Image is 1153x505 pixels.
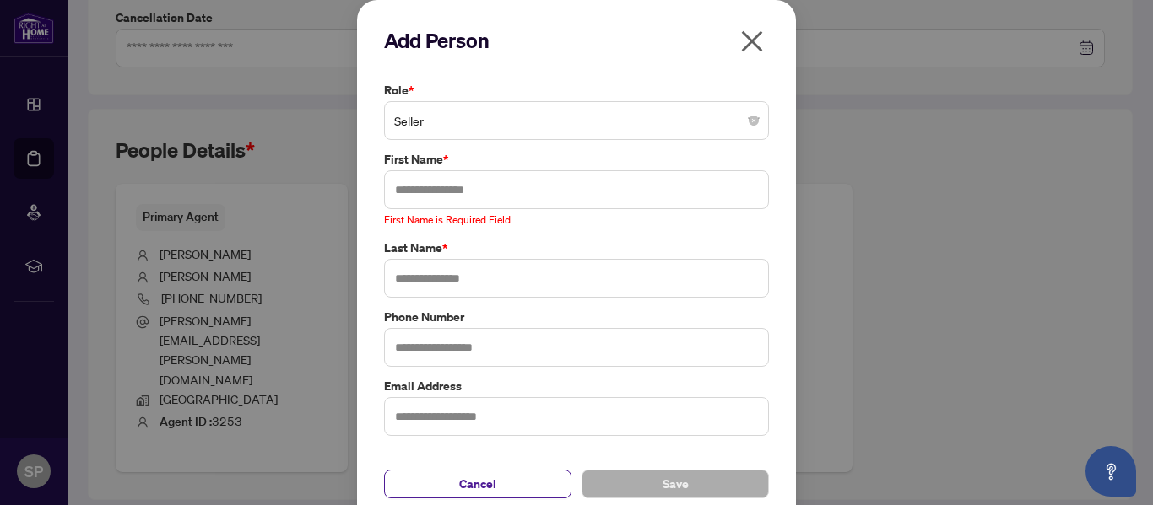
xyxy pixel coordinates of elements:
span: Cancel [459,470,496,497]
span: close [739,28,766,55]
button: Save [582,470,769,498]
span: Seller [394,105,759,137]
h2: Add Person [384,27,769,54]
label: Role [384,81,769,99]
label: Last Name [384,239,769,257]
button: Open asap [1085,446,1136,497]
button: Cancel [384,470,571,498]
span: close-circle [749,116,759,126]
label: Phone Number [384,308,769,326]
label: First Name [384,150,769,169]
label: Email Address [384,377,769,395]
span: First Name is Required Field [384,213,511,226]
